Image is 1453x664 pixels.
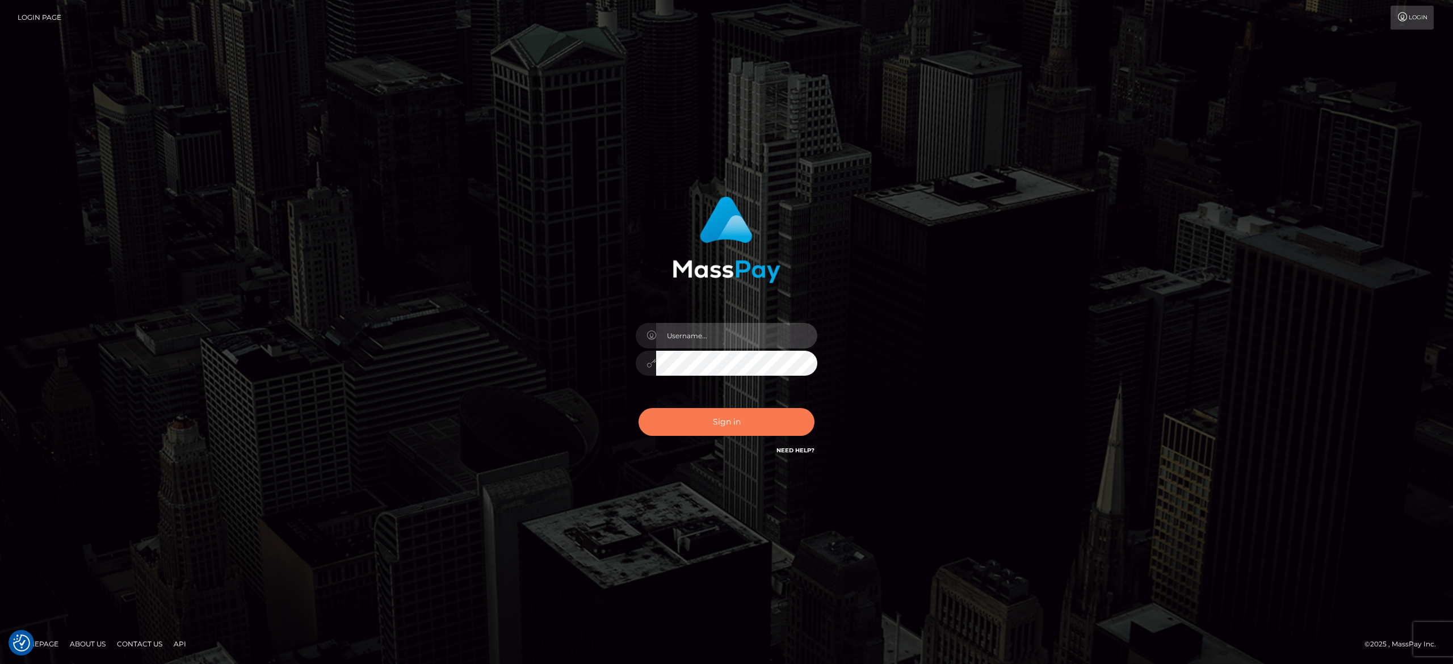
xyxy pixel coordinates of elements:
button: Sign in [639,408,814,436]
img: MassPay Login [673,196,780,283]
div: © 2025 , MassPay Inc. [1364,638,1444,650]
a: About Us [65,635,110,653]
a: Need Help? [776,447,814,454]
a: API [169,635,191,653]
a: Login [1391,6,1434,30]
a: Homepage [12,635,63,653]
button: Consent Preferences [13,634,30,652]
img: Revisit consent button [13,634,30,652]
a: Contact Us [112,635,167,653]
input: Username... [656,323,817,348]
a: Login Page [18,6,61,30]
